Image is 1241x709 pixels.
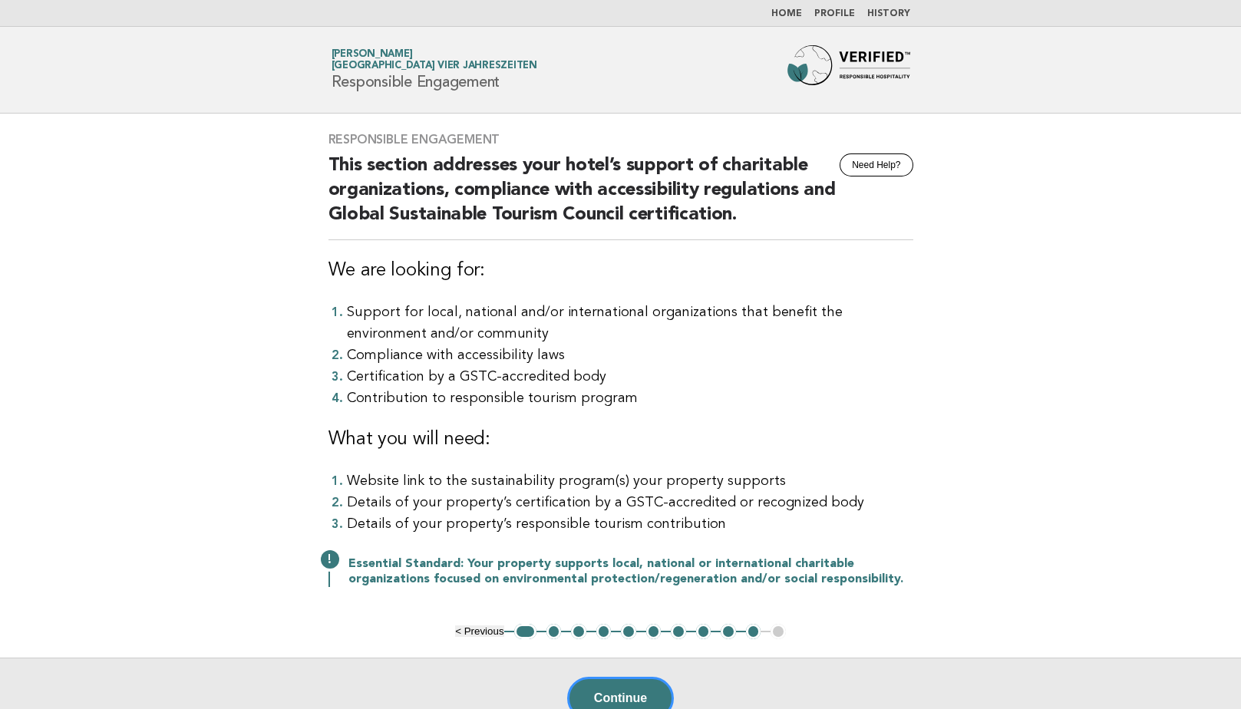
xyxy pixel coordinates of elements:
[347,387,913,409] li: Contribution to responsible tourism program
[332,49,537,71] a: [PERSON_NAME][GEOGRAPHIC_DATA] Vier Jahreszeiten
[571,624,586,639] button: 3
[348,556,913,587] p: Essential Standard: Your property supports local, national or international charitable organizati...
[347,345,913,366] li: Compliance with accessibility laws
[814,9,855,18] a: Profile
[328,132,913,147] h3: Responsible Engagement
[347,492,913,513] li: Details of your property’s certification by a GSTC-accredited or recognized body
[455,625,503,637] button: < Previous
[347,366,913,387] li: Certification by a GSTC-accredited body
[867,9,910,18] a: History
[332,61,537,71] span: [GEOGRAPHIC_DATA] Vier Jahreszeiten
[328,259,913,283] h3: We are looking for:
[328,427,913,452] h3: What you will need:
[671,624,686,639] button: 7
[347,513,913,535] li: Details of your property’s responsible tourism contribution
[347,302,913,345] li: Support for local, national and/or international organizations that benefit the environment and/o...
[514,624,536,639] button: 1
[696,624,711,639] button: 8
[347,470,913,492] li: Website link to the sustainability program(s) your property supports
[646,624,662,639] button: 6
[621,624,636,639] button: 5
[546,624,562,639] button: 2
[332,50,537,90] h1: Responsible Engagement
[721,624,736,639] button: 9
[596,624,612,639] button: 4
[771,9,802,18] a: Home
[746,624,761,639] button: 10
[328,153,913,240] h2: This section addresses your hotel’s support of charitable organizations, compliance with accessib...
[840,153,913,176] button: Need Help?
[787,45,910,94] img: Forbes Travel Guide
